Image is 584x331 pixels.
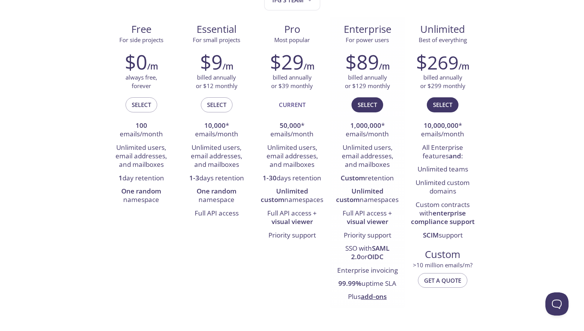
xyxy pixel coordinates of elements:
h2: $ [416,50,458,73]
li: support [411,229,475,242]
li: namespaces [336,185,399,207]
strong: SCIM [423,231,439,239]
strong: visual viewer [347,217,388,226]
button: Get a quote [418,273,467,288]
span: Select [207,100,226,110]
span: Free [110,23,173,36]
li: namespace [109,185,173,207]
li: retention [336,172,399,185]
p: billed annually or $299 monthly [420,73,465,90]
span: Best of everything [419,36,467,44]
span: For side projects [119,36,163,44]
span: Custom [411,248,474,261]
li: Full API access + [336,207,399,229]
strong: Unlimited custom [336,187,384,204]
strong: 50,000 [280,121,301,130]
li: Unlimited users, email addresses, and mailboxes [109,141,173,172]
strong: 1-30 [263,173,277,182]
h6: /m [147,60,158,73]
li: days retention [185,172,248,185]
h2: $9 [200,50,222,73]
button: Select [201,97,233,112]
strong: One random [121,187,161,195]
strong: 1 [119,173,122,182]
li: * emails/month [336,119,399,141]
span: Select [433,100,452,110]
li: Unlimited custom domains [411,177,475,199]
li: * emails/month [185,119,248,141]
iframe: Help Scout Beacon - Open [545,292,569,316]
strong: 1,000,000 [350,121,381,130]
li: day retention [109,172,173,185]
li: Full API access + [260,207,324,229]
strong: SAML 2.0 [351,244,389,261]
span: Essential [185,23,248,36]
strong: 10,000,000 [424,121,458,130]
span: Select [132,100,151,110]
li: Unlimited users, email addresses, and mailboxes [185,141,248,172]
li: Unlimited teams [411,163,475,176]
li: Unlimited users, email addresses, and mailboxes [260,141,324,172]
strong: enterprise compliance support [411,209,475,226]
h2: $29 [270,50,304,73]
li: Full API access [185,207,248,220]
strong: 99.99% [338,279,362,288]
strong: Custom [341,173,365,182]
li: days retention [260,172,324,185]
button: Select [351,97,383,112]
h2: $0 [125,50,147,73]
p: billed annually or $129 monthly [345,73,390,90]
li: SSO with or [336,242,399,264]
span: Get a quote [424,275,461,285]
p: billed annually or $39 monthly [271,73,313,90]
strong: 1-3 [189,173,199,182]
span: Select [358,100,377,110]
strong: and [449,151,461,160]
span: For small projects [193,36,240,44]
strong: 10,000 [204,121,226,130]
strong: visual viewer [272,217,313,226]
p: billed annually or $12 monthly [196,73,238,90]
li: Custom contracts with [411,199,475,229]
span: Pro [260,23,323,36]
button: Select [126,97,157,112]
li: * emails/month [411,119,475,141]
strong: OIDC [367,252,384,261]
li: namespace [185,185,248,207]
h6: /m [304,60,314,73]
li: Enterprise invoicing [336,264,399,277]
h6: /m [222,60,233,73]
h2: $89 [345,50,379,73]
li: All Enterprise features : [411,141,475,163]
p: always free, forever [126,73,157,90]
li: emails/month [109,119,173,141]
h6: /m [458,60,469,73]
li: namespaces [260,185,324,207]
span: Enterprise [336,23,399,36]
li: Plus [336,291,399,304]
button: Select [427,97,458,112]
a: add-ons [361,292,387,301]
strong: 100 [136,121,147,130]
span: > 10 million emails/m? [413,261,472,269]
li: Unlimited users, email addresses, and mailboxes [336,141,399,172]
span: Unlimited [420,22,465,36]
li: Priority support [260,229,324,242]
strong: One random [197,187,236,195]
li: * emails/month [260,119,324,141]
li: uptime SLA [336,277,399,290]
strong: Unlimited custom [261,187,308,204]
span: 269 [427,50,458,75]
li: Priority support [336,229,399,242]
span: For power users [346,36,389,44]
span: Most popular [274,36,310,44]
h6: /m [379,60,390,73]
